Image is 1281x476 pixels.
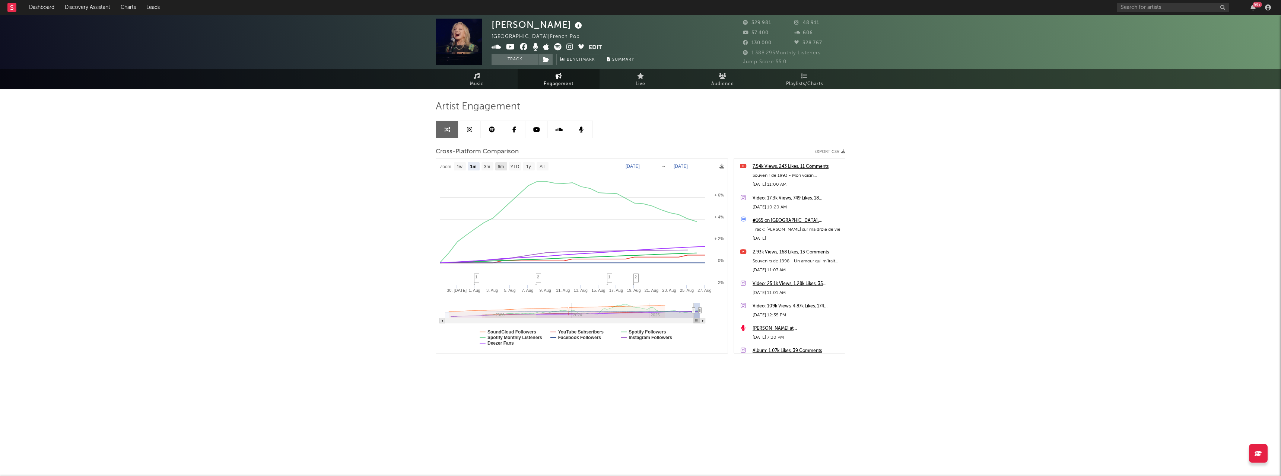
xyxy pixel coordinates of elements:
text: 13. Aug [574,288,588,293]
a: 2.93k Views, 168 Likes, 13 Comments [753,248,841,257]
div: [DATE] 10:20 AM [753,203,841,212]
span: 1 388 295 Monthly Listeners [743,51,821,55]
button: Summary [603,54,638,65]
text: Zoom [440,164,451,169]
a: Playlists/Charts [763,69,845,89]
span: 48 911 [794,20,819,25]
text: + 2% [715,236,724,241]
text: 1y [526,164,531,169]
text: 25. Aug [680,288,694,293]
text: [DATE] [626,164,640,169]
text: 1. Aug [468,288,480,293]
button: Export CSV [814,150,845,154]
text: 1m [470,164,476,169]
span: Summary [612,58,634,62]
text: 6m [498,164,504,169]
span: Benchmark [567,55,595,64]
text: 17. Aug [609,288,623,293]
text: All [540,164,544,169]
a: Album: 1.07k Likes, 39 Comments [753,346,841,355]
button: Edit [589,43,602,52]
a: Engagement [518,69,600,89]
span: 606 [794,31,813,35]
a: Audience [681,69,763,89]
a: Video: 25.1k Views, 1.28k Likes, 35 Comments [753,279,841,288]
text: Spotify Monthly Listeners [487,335,542,340]
div: [DATE] 11:01 AM [753,288,841,297]
text: 7. Aug [522,288,533,293]
span: 1 [475,275,477,279]
div: [GEOGRAPHIC_DATA] | French Pop [492,32,588,41]
span: 328 767 [794,41,822,45]
text: 27. Aug [697,288,711,293]
div: [PERSON_NAME] [492,19,584,31]
text: 19. Aug [627,288,640,293]
text: 0% [718,258,724,263]
a: Live [600,69,681,89]
span: 130 000 [743,41,772,45]
div: [DATE] 11:00 AM [753,180,841,189]
text: 21. Aug [645,288,658,293]
text: -2% [716,280,724,285]
span: 2 [635,275,637,279]
span: Engagement [544,80,573,89]
text: 3m [484,164,490,169]
a: Video: 17.3k Views, 749 Likes, 18 Comments [753,194,841,203]
text: 1w [457,164,463,169]
span: Music [470,80,484,89]
text: + 6% [715,193,724,197]
text: 15. Aug [591,288,605,293]
a: [PERSON_NAME] at [GEOGRAPHIC_DATA] ([DATE]) [753,324,841,333]
a: Benchmark [556,54,599,65]
span: 1 [608,275,610,279]
text: + 4% [715,215,724,219]
span: Audience [711,80,734,89]
a: 7.54k Views, 243 Likes, 11 Comments [753,162,841,171]
text: Deezer Fans [487,341,514,346]
span: 57 400 [743,31,769,35]
div: [DATE] [753,234,841,243]
span: Playlists/Charts [786,80,823,89]
text: Spotify Followers [629,329,666,335]
text: 5. Aug [504,288,516,293]
span: 2 [537,275,539,279]
span: 329 981 [743,20,771,25]
text: SoundCloud Followers [487,329,536,335]
div: [DATE] 12:35 PM [753,311,841,320]
a: #165 on [GEOGRAPHIC_DATA], [GEOGRAPHIC_DATA] [753,216,841,225]
text: Facebook Followers [558,335,601,340]
text: → [661,164,666,169]
text: 11. Aug [556,288,570,293]
button: 99+ [1250,4,1256,10]
text: YouTube Subscribers [558,329,604,335]
div: [DATE] 11:07 AM [753,266,841,275]
text: 30. [DATE] [447,288,467,293]
text: [DATE] [674,164,688,169]
span: Artist Engagement [436,102,520,111]
text: 23. Aug [662,288,676,293]
div: [DATE] 7:30 PM [753,333,841,342]
text: Instagram Followers [629,335,672,340]
div: 99 + [1253,2,1262,7]
text: 9. Aug [540,288,551,293]
span: Live [636,80,645,89]
a: Video: 109k Views, 4.87k Likes, 174 Comments [753,302,841,311]
button: Track [492,54,538,65]
text: YTD [510,164,519,169]
span: Cross-Platform Comparison [436,147,519,156]
span: Jump Score: 55.0 [743,60,786,64]
a: Music [436,69,518,89]
div: Track: [PERSON_NAME] sur ma drôle de vie [753,225,841,234]
input: Search for artists [1117,3,1229,12]
div: Souvenirs de 1998 - Un amour qui m’irait bien🖤🖤 #veroniquesanson #archive [753,257,841,266]
div: Souvenir de 1993 - Mon voisin ✨#veroniquesanson #archive [753,171,841,180]
text: 3. Aug [486,288,498,293]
